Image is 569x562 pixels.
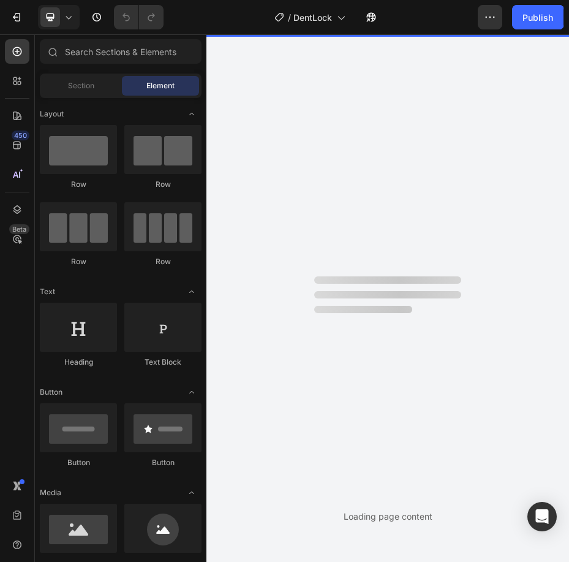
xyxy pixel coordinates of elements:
[124,256,202,267] div: Row
[527,502,557,531] div: Open Intercom Messenger
[12,131,29,140] div: 450
[40,487,61,498] span: Media
[40,357,117,368] div: Heading
[293,11,332,24] span: DentLock
[522,11,553,24] div: Publish
[40,108,64,120] span: Layout
[40,39,202,64] input: Search Sections & Elements
[124,357,202,368] div: Text Block
[512,5,563,29] button: Publish
[40,286,55,297] span: Text
[182,282,202,302] span: Toggle open
[124,179,202,190] div: Row
[344,510,432,523] div: Loading page content
[288,11,291,24] span: /
[40,387,62,398] span: Button
[68,80,94,91] span: Section
[146,80,175,91] span: Element
[9,224,29,234] div: Beta
[40,457,117,468] div: Button
[114,5,164,29] div: Undo/Redo
[40,179,117,190] div: Row
[182,483,202,503] span: Toggle open
[124,457,202,468] div: Button
[182,382,202,402] span: Toggle open
[40,256,117,267] div: Row
[182,104,202,124] span: Toggle open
